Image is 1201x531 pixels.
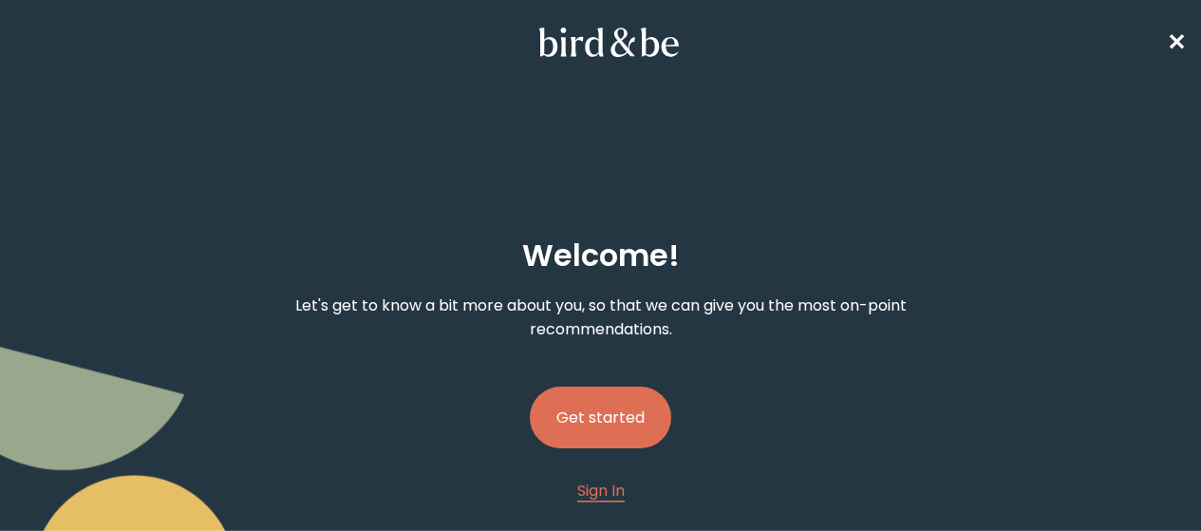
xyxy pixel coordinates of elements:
p: Let's get to know a bit more about you, so that we can give you the most on-point recommendations. [225,294,975,341]
h2: Welcome ! [522,233,680,278]
a: Sign In [577,479,625,503]
a: ✕ [1167,26,1186,59]
span: ✕ [1167,27,1186,58]
iframe: Gorgias live chat messenger [1106,442,1182,512]
span: Sign In [577,480,625,502]
button: Get started [530,387,671,448]
a: Get started [530,356,671,479]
